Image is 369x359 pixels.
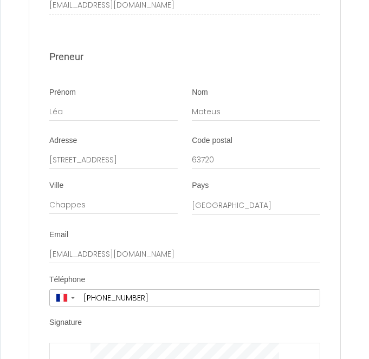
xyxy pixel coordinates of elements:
label: Signature [49,317,82,328]
label: Ville [49,180,63,191]
h2: Preneur [49,49,320,64]
label: Nom [192,87,208,98]
span: ▼ [70,296,76,300]
label: Email [49,230,68,240]
label: Code postal [192,135,232,146]
label: Adresse [49,135,77,146]
label: Pays [192,180,209,191]
input: +33 6 12 34 56 78 [80,290,320,306]
label: Téléphone [49,275,85,285]
label: Prénom [49,87,76,98]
